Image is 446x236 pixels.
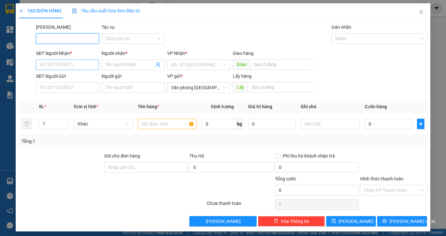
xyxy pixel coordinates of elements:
[390,218,435,225] span: [PERSON_NAME] và In
[171,83,226,93] span: Văn phòng Tân Kỳ
[189,153,204,159] span: Thu Hộ
[206,218,241,225] span: [PERSON_NAME]
[250,59,312,70] input: Dọc đường
[365,104,387,109] span: Cước hàng
[74,104,98,109] span: Đơn vị tính
[412,3,430,22] button: Close
[331,25,351,30] label: Gán nhãn
[155,62,161,67] span: user-add
[36,73,99,80] div: SĐT Người Gửi
[39,104,44,109] span: SL
[167,51,185,56] span: VP Nhận
[36,25,71,30] label: Mã ĐH
[281,218,309,225] span: Xóa Thông tin
[248,82,312,93] input: Dọc đường
[326,216,376,227] button: save[PERSON_NAME]
[19,8,24,13] span: plus
[72,8,140,13] span: Yêu cầu xuất hóa đơn điện tử
[298,100,362,113] th: Ghi chú
[19,8,61,13] span: TẠO ĐƠN HÀNG
[233,82,248,93] span: Lấy
[104,153,140,159] label: Ghi chú đơn hàng
[36,50,99,57] div: SĐT Người Nhận
[104,162,188,173] input: Ghi chú đơn hàng
[248,104,272,109] span: Giá trị hàng
[382,219,387,224] span: printer
[102,50,165,57] div: Người nhận
[189,216,256,227] button: [PERSON_NAME]
[301,119,359,129] input: Ghi Chú
[78,119,129,129] span: Khác
[280,152,338,160] span: Phí thu hộ khách nhận trả
[22,119,32,129] button: delete
[377,216,427,227] button: printer[PERSON_NAME] và In
[275,176,296,181] span: Tổng cước
[22,138,173,145] div: Tổng: 1
[36,33,99,44] input: Mã ĐH
[211,104,234,109] span: Định lượng
[248,119,295,129] input: 0
[138,104,159,109] span: Tên hàng
[360,176,404,181] label: Hình thức thanh toán
[233,51,254,56] span: Giao hàng
[417,121,424,126] span: plus
[339,218,374,225] span: [PERSON_NAME]
[102,73,165,80] div: Người gửi
[102,25,115,30] label: Tác vụ
[331,219,336,224] span: save
[72,8,77,14] img: icon
[167,73,230,80] div: VP gửi
[233,74,252,79] span: Lấy hàng
[233,59,250,70] span: Giao
[417,119,424,129] button: plus
[258,216,325,227] button: deleteXóa Thông tin
[206,200,274,211] div: Chưa thanh toán
[419,9,424,15] span: close
[236,119,243,129] span: kg
[138,119,197,129] input: VD: Bàn, Ghế
[274,219,278,224] span: delete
